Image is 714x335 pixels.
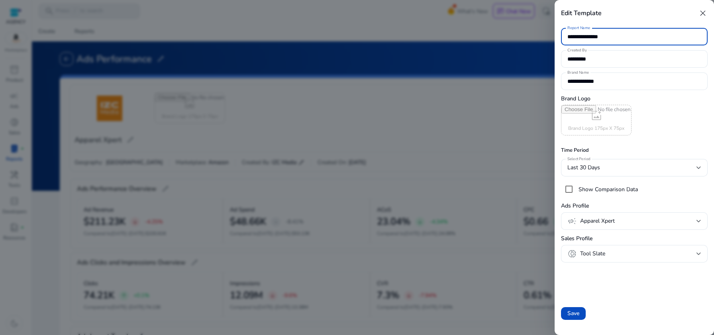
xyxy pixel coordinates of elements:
span: Apparel Xpert [580,217,696,225]
h4: Edit Template [561,10,602,17]
mat-label: Brand Name [567,70,589,75]
mat-label: Report Name [567,25,590,31]
button: Save [561,307,586,320]
span: Last 30 Days [567,164,600,171]
h5: Ads Profile [561,202,708,210]
mat-label: Select Period [567,157,590,162]
label: Show Comparison Data [577,185,638,194]
span: campaign [567,216,577,226]
h5: Sales Profile [561,235,708,243]
h5: Brand Logo [561,95,590,103]
span: Tool Slate [580,249,696,258]
span: Save [567,309,579,317]
mat-label: Created By [567,47,587,53]
span: close [698,8,708,18]
label: Time Period [561,147,688,154]
span: donut_small [567,249,577,259]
